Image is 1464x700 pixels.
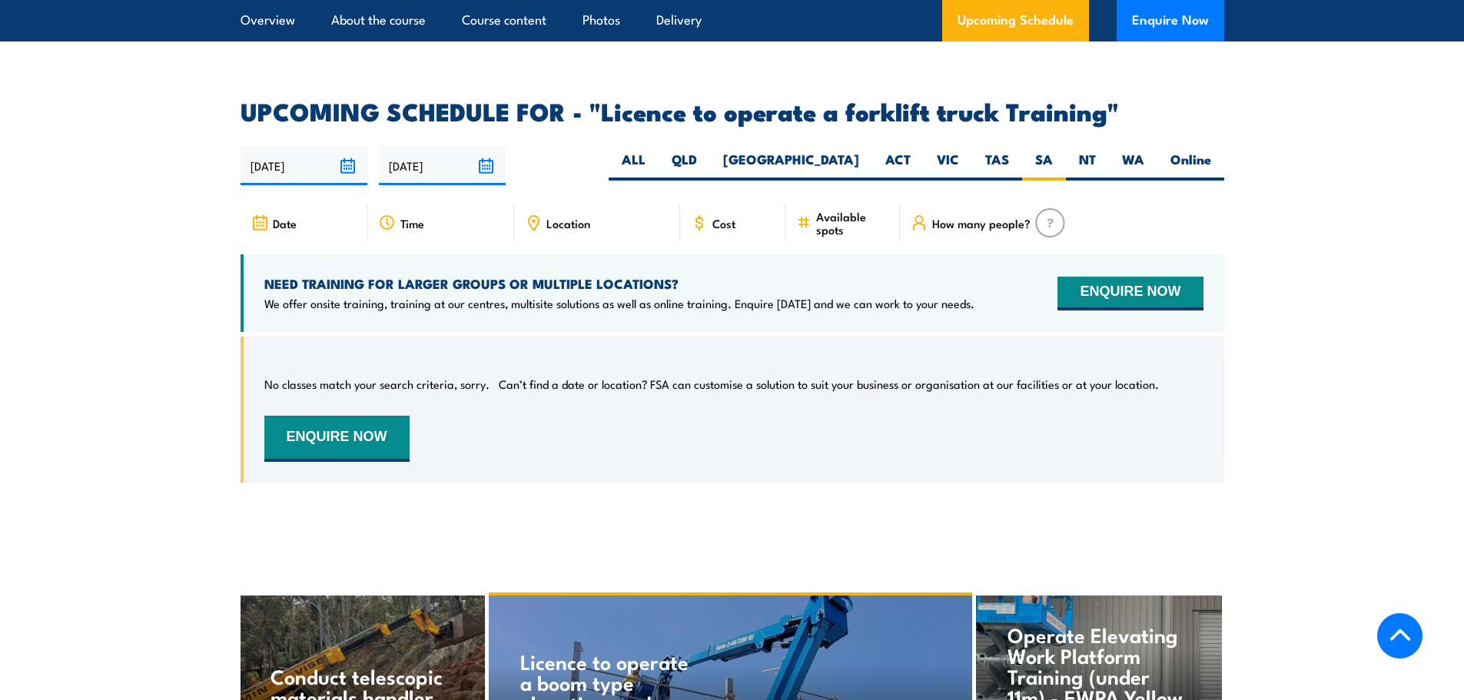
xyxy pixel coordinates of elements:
label: TAS [972,151,1022,181]
label: [GEOGRAPHIC_DATA] [710,151,872,181]
button: ENQUIRE NOW [1057,277,1203,310]
label: ALL [609,151,659,181]
input: To date [379,146,506,185]
span: Available spots [816,210,889,236]
label: SA [1022,151,1066,181]
input: From date [241,146,367,185]
span: Date [273,217,297,230]
button: ENQUIRE NOW [264,416,410,462]
h4: NEED TRAINING FOR LARGER GROUPS OR MULTIPLE LOCATIONS? [264,275,974,292]
p: Can’t find a date or location? FSA can customise a solution to suit your business or organisation... [499,377,1159,392]
p: No classes match your search criteria, sorry. [264,377,490,392]
label: VIC [924,151,972,181]
span: Location [546,217,590,230]
label: QLD [659,151,710,181]
p: We offer onsite training, training at our centres, multisite solutions as well as online training... [264,296,974,311]
span: Time [400,217,424,230]
label: Online [1157,151,1224,181]
label: ACT [872,151,924,181]
span: How many people? [932,217,1031,230]
h2: UPCOMING SCHEDULE FOR - "Licence to operate a forklift truck Training" [241,100,1224,121]
label: NT [1066,151,1109,181]
label: WA [1109,151,1157,181]
span: Cost [712,217,735,230]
